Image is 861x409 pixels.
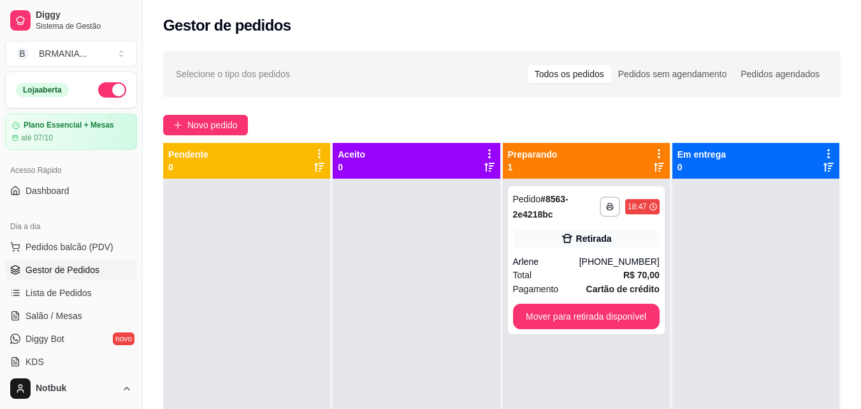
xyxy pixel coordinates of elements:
a: Salão / Mesas [5,306,137,326]
div: Pedidos sem agendamento [611,65,734,83]
article: até 07/10 [21,133,53,143]
span: Notbuk [36,383,117,394]
a: Dashboard [5,181,137,201]
p: 0 [168,161,208,174]
div: Dia a dia [5,216,137,237]
article: Plano Essencial + Mesas [24,121,114,130]
a: DiggySistema de Gestão [5,5,137,36]
span: Diggy [36,10,132,21]
p: Pendente [168,148,208,161]
button: Notbuk [5,373,137,404]
span: Total [513,268,532,282]
span: Gestor de Pedidos [25,264,99,276]
strong: R$ 70,00 [623,270,660,280]
div: Todos os pedidos [528,65,611,83]
p: Em entrega [677,148,726,161]
span: Selecione o tipo dos pedidos [176,67,290,81]
a: Diggy Botnovo [5,329,137,349]
div: Loja aberta [16,83,69,97]
div: Retirada [576,232,612,245]
span: plus [173,121,182,130]
p: Aceito [338,148,365,161]
span: KDS [25,355,44,368]
div: Arlene [513,255,579,268]
button: Mover para retirada disponível [513,304,660,329]
a: KDS [5,352,137,372]
button: Alterar Status [98,82,126,98]
button: Select a team [5,41,137,66]
p: 0 [338,161,365,174]
span: B [16,47,29,60]
p: 1 [508,161,558,174]
span: Dashboard [25,184,69,197]
button: Pedidos balcão (PDV) [5,237,137,257]
button: Novo pedido [163,115,248,135]
span: Salão / Mesas [25,309,82,322]
a: Lista de Pedidos [5,283,137,303]
span: Pedido [513,194,541,204]
strong: Cartão de crédito [586,284,660,294]
a: Plano Essencial + Mesasaté 07/10 [5,114,137,150]
div: Acesso Rápido [5,160,137,181]
div: BRMANIA ... [39,47,87,60]
p: Preparando [508,148,558,161]
div: [PHONE_NUMBER] [579,255,660,268]
span: Pagamento [513,282,559,296]
h2: Gestor de pedidos [163,15,291,36]
span: Sistema de Gestão [36,21,132,31]
strong: # 8563-2e4218bc [513,194,568,219]
div: 18:47 [628,202,647,212]
p: 0 [677,161,726,174]
a: Gestor de Pedidos [5,260,137,280]
span: Diggy Bot [25,332,64,345]
span: Novo pedido [187,118,238,132]
span: Pedidos balcão (PDV) [25,241,113,253]
div: Pedidos agendados [734,65,827,83]
span: Lista de Pedidos [25,286,92,299]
